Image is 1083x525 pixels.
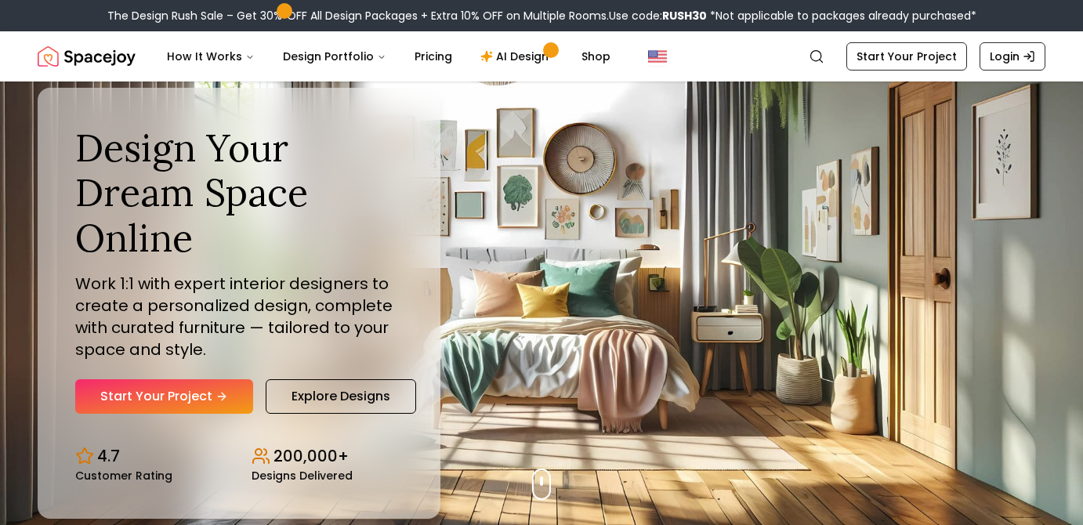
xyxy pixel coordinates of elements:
p: 200,000+ [273,445,349,467]
nav: Main [154,41,623,72]
small: Designs Delivered [252,470,353,481]
div: The Design Rush Sale – Get 30% OFF All Design Packages + Extra 10% OFF on Multiple Rooms. [107,8,976,24]
img: United States [648,47,667,66]
img: Spacejoy Logo [38,41,136,72]
a: AI Design [468,41,566,72]
nav: Global [38,31,1045,81]
span: *Not applicable to packages already purchased* [707,8,976,24]
a: Start Your Project [75,379,253,414]
a: Pricing [402,41,465,72]
p: Work 1:1 with expert interior designers to create a personalized design, complete with curated fu... [75,273,403,360]
button: How It Works [154,41,267,72]
h1: Design Your Dream Space Online [75,125,403,261]
a: Spacejoy [38,41,136,72]
a: Start Your Project [846,42,967,71]
button: Design Portfolio [270,41,399,72]
small: Customer Rating [75,470,172,481]
p: 4.7 [97,445,120,467]
a: Shop [569,41,623,72]
span: Use code: [609,8,707,24]
div: Design stats [75,433,403,481]
b: RUSH30 [662,8,707,24]
a: Login [980,42,1045,71]
a: Explore Designs [266,379,416,414]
